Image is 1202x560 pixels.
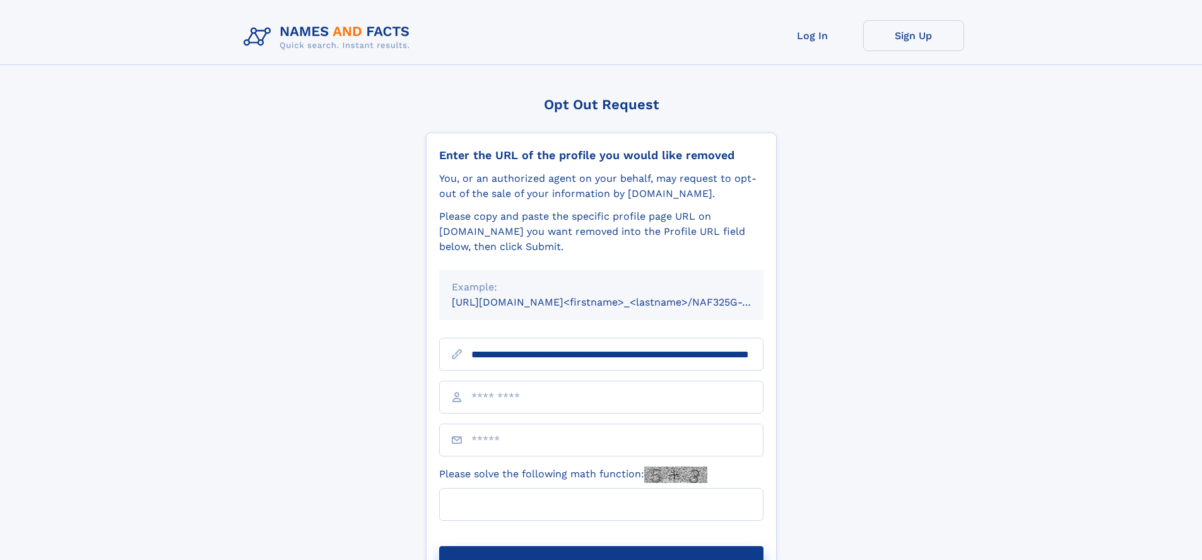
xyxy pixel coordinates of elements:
[439,171,763,201] div: You, or an authorized agent on your behalf, may request to opt-out of the sale of your informatio...
[239,20,420,54] img: Logo Names and Facts
[762,20,863,51] a: Log In
[439,467,707,483] label: Please solve the following math function:
[452,296,787,308] small: [URL][DOMAIN_NAME]<firstname>_<lastname>/NAF325G-xxxxxxxx
[426,97,777,112] div: Opt Out Request
[439,209,763,254] div: Please copy and paste the specific profile page URL on [DOMAIN_NAME] you want removed into the Pr...
[439,148,763,162] div: Enter the URL of the profile you would like removed
[863,20,964,51] a: Sign Up
[452,280,751,295] div: Example:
